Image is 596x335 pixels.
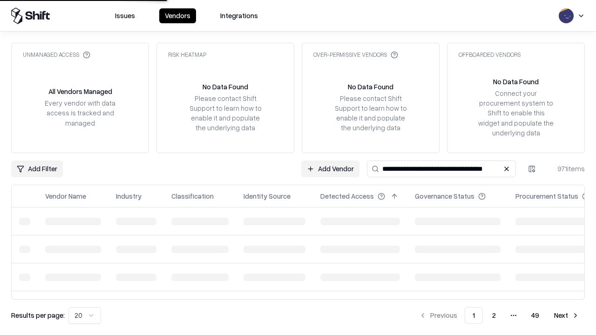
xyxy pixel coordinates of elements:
button: 1 [465,307,483,324]
button: Next [549,307,585,324]
div: Procurement Status [515,191,578,201]
div: Please contact Shift Support to learn how to enable it and populate the underlying data [332,94,409,133]
button: Integrations [215,8,264,23]
div: No Data Found [203,82,248,92]
div: Governance Status [415,191,474,201]
div: All Vendors Managed [48,87,112,96]
nav: pagination [413,307,585,324]
div: Detected Access [320,191,374,201]
div: Please contact Shift Support to learn how to enable it and populate the underlying data [187,94,264,133]
div: Unmanaged Access [23,51,90,59]
div: Every vendor with data access is tracked and managed [41,98,119,127]
div: Classification [171,191,214,201]
div: Risk Heatmap [168,51,206,59]
div: No Data Found [348,82,393,92]
div: Industry [116,191,142,201]
div: Over-Permissive Vendors [313,51,398,59]
div: Connect your procurement system to Shift to enable this widget and populate the underlying data [477,88,555,138]
div: Vendor Name [45,191,86,201]
div: 971 items [548,164,585,174]
button: 49 [524,307,547,324]
button: 2 [485,307,503,324]
a: Add Vendor [301,161,359,177]
button: Issues [109,8,141,23]
button: Add Filter [11,161,63,177]
p: Results per page: [11,310,65,320]
button: Vendors [159,8,196,23]
div: Identity Source [244,191,291,201]
div: No Data Found [493,77,539,87]
div: Offboarded Vendors [459,51,521,59]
